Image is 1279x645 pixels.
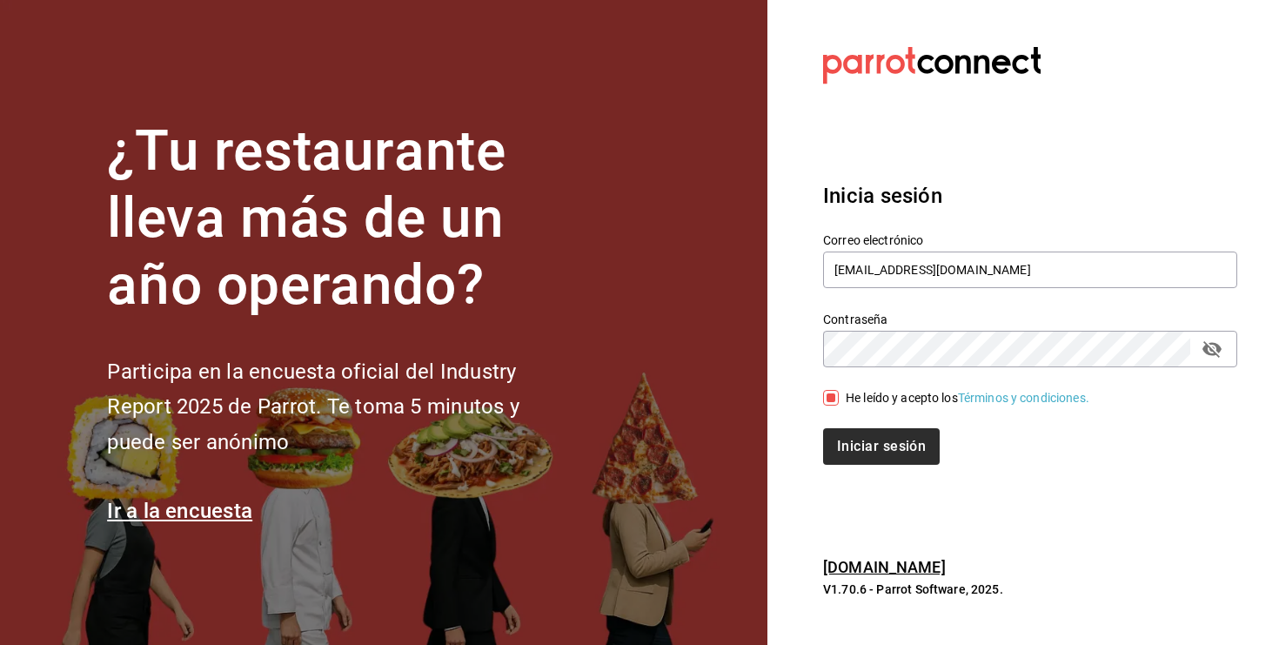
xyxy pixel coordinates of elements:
[823,428,940,465] button: Iniciar sesión
[823,180,1237,212] h3: Inicia sesión
[823,581,1237,598] p: V1.70.6 - Parrot Software, 2025.
[107,354,577,460] h2: Participa en la encuesta oficial del Industry Report 2025 de Parrot. Te toma 5 minutos y puede se...
[823,558,946,576] a: [DOMAIN_NAME]
[846,389,1089,407] div: He leído y acepto los
[823,313,1237,326] label: Contraseña
[823,234,1237,246] label: Correo electrónico
[107,118,577,319] h1: ¿Tu restaurante lleva más de un año operando?
[107,499,252,523] a: Ir a la encuesta
[823,252,1237,288] input: Ingresa tu correo electrónico
[958,391,1089,405] a: Términos y condiciones.
[1197,334,1227,364] button: passwordField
